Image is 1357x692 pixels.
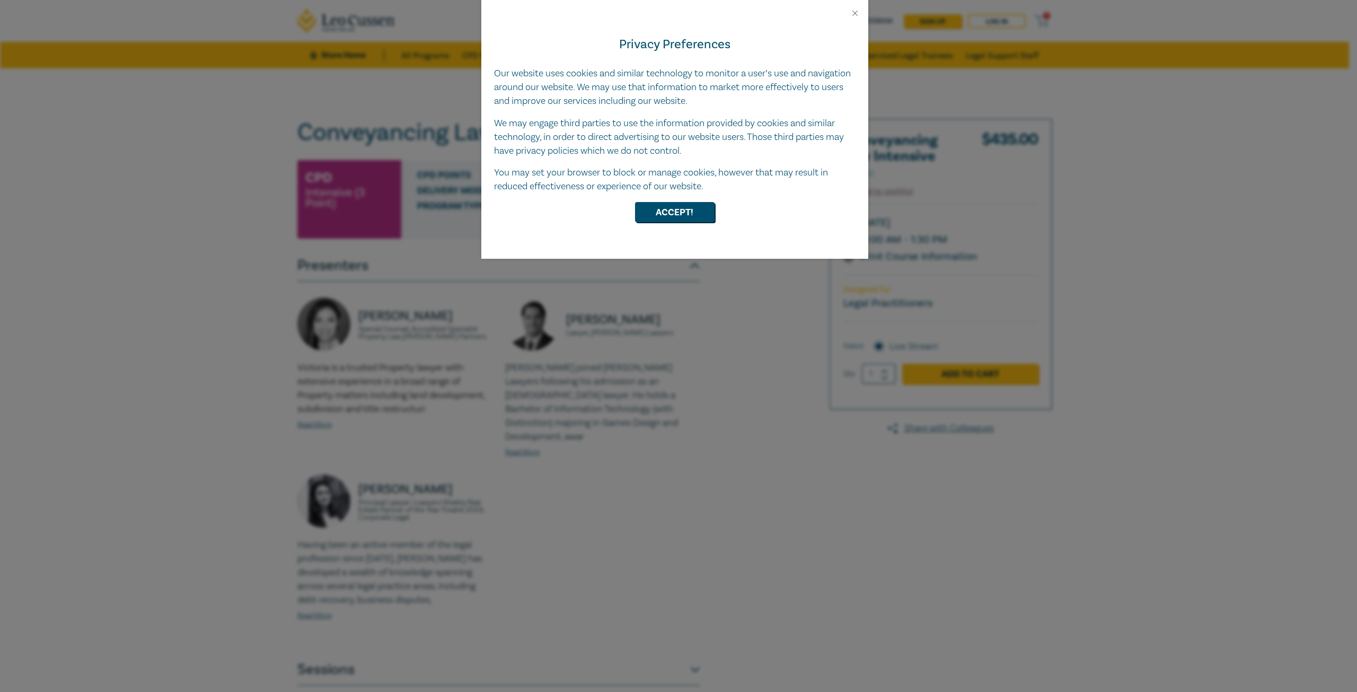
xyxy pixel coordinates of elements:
[494,67,856,108] p: Our website uses cookies and similar technology to monitor a user’s use and navigation around our...
[494,166,856,194] p: You may set your browser to block or manage cookies, however that may result in reduced effective...
[494,117,856,158] p: We may engage third parties to use the information provided by cookies and similar technology, in...
[635,202,715,222] button: Accept!
[850,8,860,18] button: Close
[494,35,856,54] h4: Privacy Preferences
